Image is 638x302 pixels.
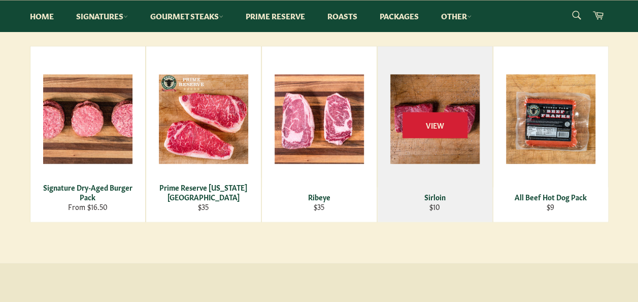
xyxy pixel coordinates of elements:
a: Packages [370,1,429,32]
a: Home [20,1,64,32]
a: Ribeye Ribeye $35 [261,46,377,222]
div: Ribeye [268,192,370,202]
a: Gourmet Steaks [140,1,233,32]
div: $35 [152,202,254,212]
a: Signature Dry-Aged Burger Pack Signature Dry-Aged Burger Pack From $16.50 [30,46,146,222]
img: All Beef Hot Dog Pack [506,74,595,164]
a: Sirloin Sirloin $10 View [377,46,493,222]
img: Prime Reserve New York Strip [159,74,248,164]
div: Sirloin [384,192,486,202]
img: Signature Dry-Aged Burger Pack [43,74,132,164]
div: From $16.50 [37,202,139,212]
div: $35 [268,202,370,212]
div: All Beef Hot Dog Pack [499,192,601,202]
a: All Beef Hot Dog Pack All Beef Hot Dog Pack $9 [493,46,609,222]
a: Prime Reserve New York Strip Prime Reserve [US_STATE][GEOGRAPHIC_DATA] $35 [146,46,261,222]
div: Prime Reserve [US_STATE][GEOGRAPHIC_DATA] [152,183,254,202]
a: Signatures [66,1,138,32]
img: Ribeye [275,74,364,164]
a: Roasts [317,1,367,32]
div: $9 [499,202,601,212]
div: Signature Dry-Aged Burger Pack [37,183,139,202]
a: Prime Reserve [236,1,315,32]
span: View [402,112,467,138]
a: Other [431,1,482,32]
